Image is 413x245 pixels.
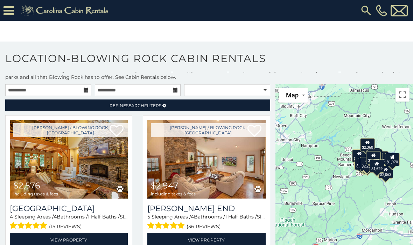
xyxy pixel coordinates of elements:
[147,204,265,213] a: [PERSON_NAME] End
[358,158,373,171] div: $1,724
[355,157,369,170] div: $2,906
[147,214,150,220] span: 5
[5,99,270,111] a: RefineSearchFilters
[378,165,393,179] div: $2,063
[191,214,194,220] span: 4
[147,204,265,213] h3: Moss End
[88,214,120,220] span: 1 Half Baths /
[10,204,128,213] h3: Mountain Song Lodge
[374,5,389,16] a: [PHONE_NUMBER]
[10,214,13,220] span: 4
[360,157,374,170] div: $2,231
[368,149,383,162] div: $1,318
[286,91,299,99] span: Map
[360,138,375,151] div: $2,360
[10,213,128,231] div: Sleeping Areas / Bathrooms / Sleeps:
[395,88,409,102] button: Toggle fullscreen view
[151,180,178,191] span: $2,947
[187,222,221,231] span: (36 reviews)
[147,213,265,231] div: Sleeping Areas / Bathrooms / Sleeps:
[370,159,384,173] div: $1,629
[225,214,257,220] span: 1 Half Baths /
[147,120,265,199] a: Moss End $2,947 including taxes & fees
[49,222,82,231] span: (15 reviews)
[360,4,372,17] img: search-regular.svg
[13,180,40,191] span: $2,576
[151,123,265,137] a: [PERSON_NAME] / Blowing Rock, [GEOGRAPHIC_DATA]
[13,192,58,196] span: including taxes & fees
[13,123,128,137] a: [PERSON_NAME] / Blowing Rock, [GEOGRAPHIC_DATA]
[54,214,57,220] span: 4
[10,120,128,199] a: Mountain Song Lodge $2,576 including taxes & fees
[151,192,196,196] span: including taxes & fees
[352,149,367,163] div: $2,830
[10,204,128,213] a: [GEOGRAPHIC_DATA]
[126,103,144,108] span: Search
[279,88,308,103] button: Change map style
[147,120,265,199] img: Moss End
[17,3,114,17] img: Khaki-logo.png
[110,103,161,108] span: Refine Filters
[366,151,381,164] div: $1,309
[385,153,400,166] div: $1,970
[10,120,128,199] img: Mountain Song Lodge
